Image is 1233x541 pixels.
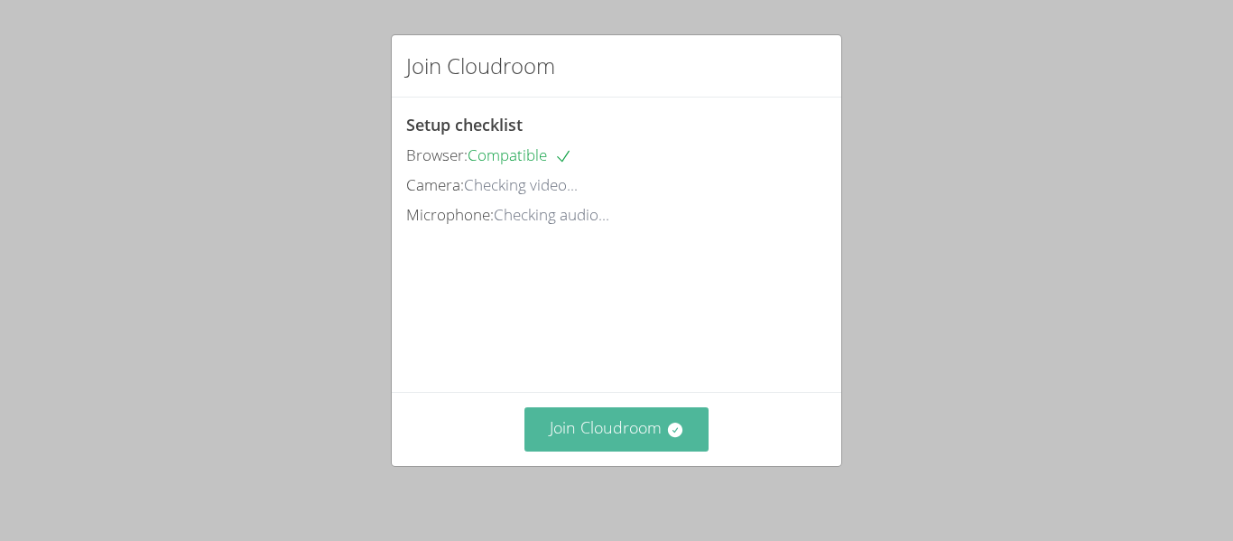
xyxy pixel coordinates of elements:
h2: Join Cloudroom [406,50,555,82]
button: Join Cloudroom [524,407,709,452]
span: Microphone: [406,204,494,225]
span: Camera: [406,174,464,195]
span: Compatible [468,145,572,165]
span: Setup checklist [406,114,523,135]
span: Checking video... [464,174,578,195]
span: Browser: [406,145,468,165]
span: Checking audio... [494,204,609,225]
